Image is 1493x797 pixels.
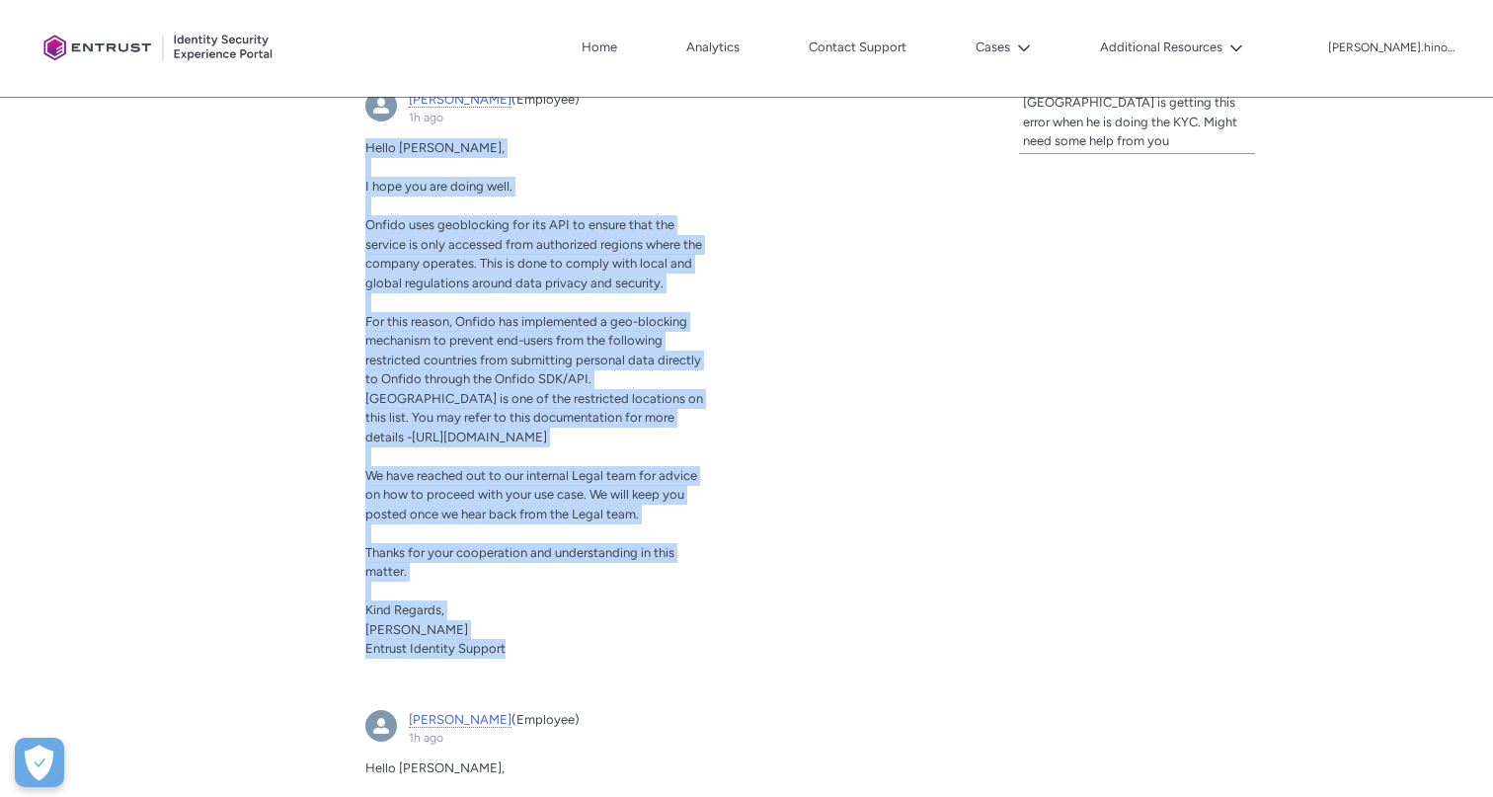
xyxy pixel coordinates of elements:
[577,33,622,62] a: Home
[365,468,697,521] span: We have reached out to our internal Legal team for advice on how to proceed with your use case. W...
[365,314,703,444] span: For this reason, Onfido has implemented a geo-blocking mechanism to prevent end-users from the fo...
[804,33,911,62] a: Contact Support
[409,731,443,745] a: 1h ago
[681,33,745,62] a: Analytics, opens in new tab
[365,710,397,742] img: External User - Zeeshan (null)
[365,179,512,194] span: I hope you are doing well.
[365,90,397,121] div: Zeeshan
[365,545,674,580] span: Thanks for your cooperation and understanding in this matter.
[1095,33,1248,62] button: Additional Resources
[971,33,1036,62] button: Cases
[511,712,580,727] span: (Employee)
[15,738,64,787] div: Cookie Preferences
[354,78,722,686] article: Zeeshan, 1h ago
[15,738,64,787] button: Open Preferences
[365,90,397,121] img: External User - Zeeshan (null)
[365,140,505,155] span: Hello [PERSON_NAME],
[1328,41,1456,55] p: [PERSON_NAME].hinora
[409,111,443,124] a: 1h ago
[511,92,580,107] span: (Employee)
[1327,37,1457,56] button: User Profile amela.hinora
[365,760,505,775] span: Hello [PERSON_NAME],
[409,92,511,108] a: [PERSON_NAME]
[409,712,511,728] a: [PERSON_NAME]
[365,710,397,742] div: Zeeshan
[365,622,468,637] span: [PERSON_NAME]
[365,602,444,617] span: Kind Regards,
[365,641,506,656] span: Entrust Identity Support
[412,430,547,444] a: [URL][DOMAIN_NAME]
[365,217,702,290] span: Onfido uses geoblocking for its API to ensure that the service is only accessed from authorized r...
